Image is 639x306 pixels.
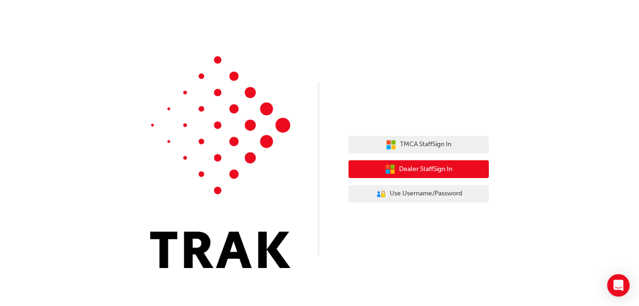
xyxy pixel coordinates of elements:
[349,136,489,154] button: TMCA StaffSign In
[349,185,489,203] button: Use Username/Password
[399,164,452,175] span: Dealer Staff Sign In
[400,139,451,150] span: TMCA Staff Sign In
[607,274,630,297] div: Open Intercom Messenger
[390,188,462,199] span: Use Username/Password
[349,160,489,178] button: Dealer StaffSign In
[150,56,290,268] img: Trak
